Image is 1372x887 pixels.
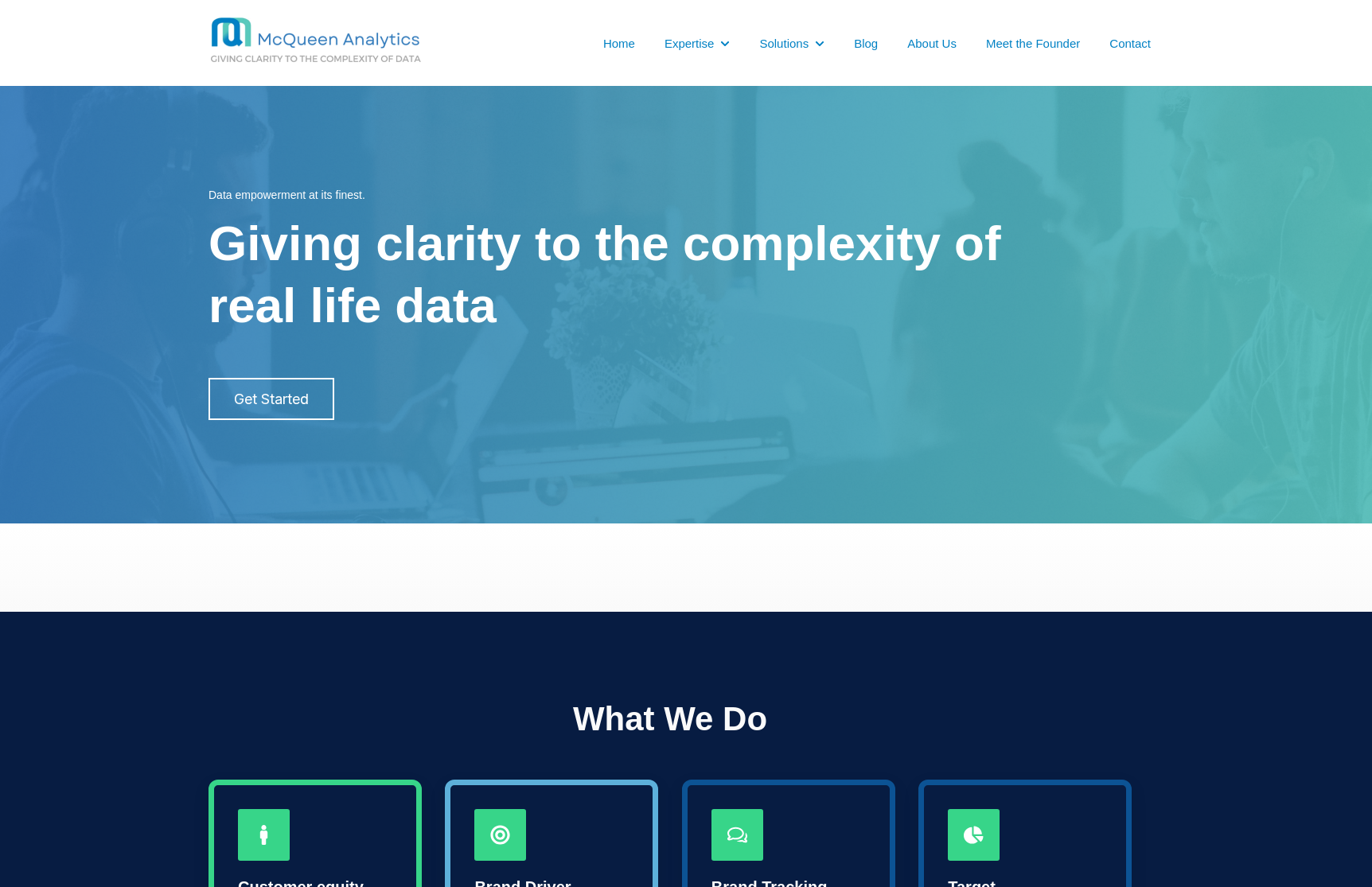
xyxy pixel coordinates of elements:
[209,378,334,420] a: Get Started
[854,35,878,52] a: Blog
[527,34,1163,52] nav: Desktop navigation
[603,35,635,52] a: Home
[209,16,487,66] img: MCQ BG 1
[1109,35,1151,52] a: Contact
[665,35,715,52] a: Expertise
[907,35,957,52] a: About Us
[986,35,1080,52] a: Meet the Founder
[759,35,809,52] a: Solutions
[209,216,1001,270] span: Giving clarity to the complexity of
[209,278,497,333] span: real life data
[573,700,767,737] span: What We Do
[209,189,365,201] span: Data empowerment at its finest.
